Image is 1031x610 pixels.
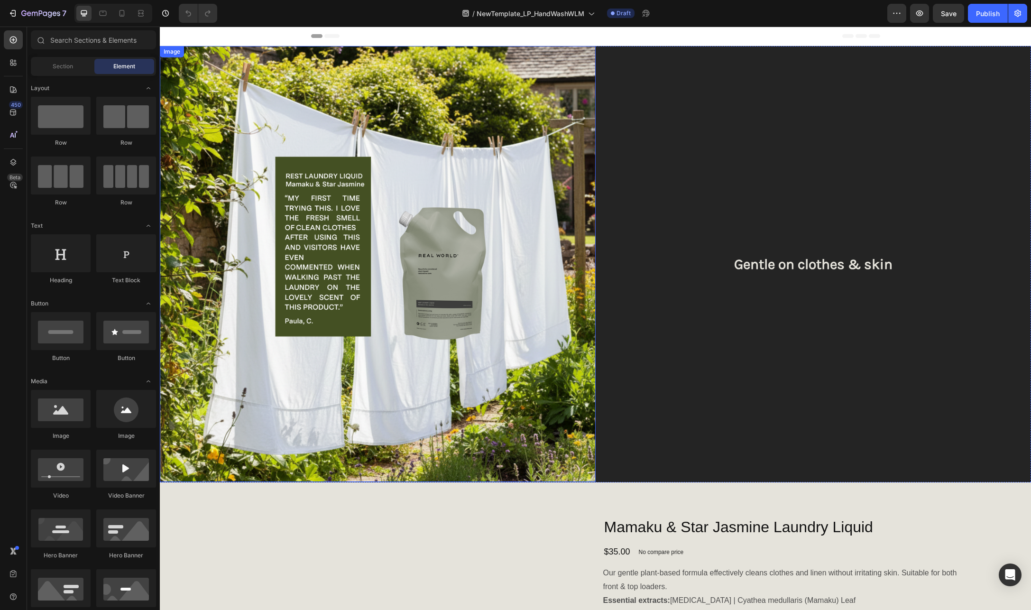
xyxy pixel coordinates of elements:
[141,374,156,389] span: Toggle open
[96,276,156,285] div: Text Block
[96,354,156,362] div: Button
[31,299,48,308] span: Button
[53,62,73,71] span: Section
[96,139,156,147] div: Row
[31,354,91,362] div: Button
[31,198,91,207] div: Row
[96,198,156,207] div: Row
[443,542,797,564] p: Our gentle plant-based formula effectively cleans clothes and linen without irritating skin. Suit...
[141,296,156,311] span: Toggle open
[443,570,696,578] p: [MEDICAL_DATA] | Cyathea medullaris (Mamaku) Leaf
[31,377,47,386] span: Media
[472,9,475,18] span: /
[477,9,584,18] span: NewTemplate_LP_HandWashWLM
[31,139,91,147] div: Row
[62,8,66,19] p: 7
[4,4,71,23] button: 7
[976,9,1000,18] div: Publish
[31,30,156,49] input: Search Sections & Elements
[96,551,156,560] div: Hero Banner
[443,570,510,578] strong: Essential extracts:
[941,9,957,18] span: Save
[160,27,1031,610] iframe: Design area
[436,222,872,254] h2: Gentle on clothes & skin
[999,564,1022,586] div: Open Intercom Messenger
[96,491,156,500] div: Video Banner
[933,4,964,23] button: Save
[443,519,471,532] div: $35.00
[9,101,23,109] div: 450
[617,9,631,18] span: Draft
[31,491,91,500] div: Video
[31,432,91,440] div: Image
[31,276,91,285] div: Heading
[141,218,156,233] span: Toggle open
[113,62,135,71] span: Element
[31,222,43,230] span: Text
[31,84,49,92] span: Layout
[443,490,811,512] h1: Mamaku & Star Jasmine Laundry Liquid
[96,432,156,440] div: Image
[7,174,23,181] div: Beta
[31,551,91,560] div: Hero Banner
[479,523,524,528] p: No compare price
[968,4,1008,23] button: Publish
[141,81,156,96] span: Toggle open
[179,4,217,23] div: Undo/Redo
